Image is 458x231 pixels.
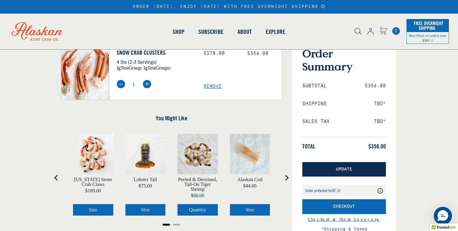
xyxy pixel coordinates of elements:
span: Free Overnight Shipping [412,19,443,33]
span: Quantity [189,207,206,212]
img: account [367,28,374,35]
span: Update [336,167,352,172]
span: igTestGroup: [117,65,142,70]
span: igTestGroups: [144,65,171,70]
ul: Select a slide to show [61,222,282,226]
a: View Alaskan Cod [237,177,262,182]
img: plus [143,80,151,88]
img: stone crab claws on butcher paper [73,134,113,174]
a: About [231,15,259,49]
a: Explore [259,15,292,49]
a: Shop [166,15,191,49]
button: Select Peeled & Deveined, Tail-On Tiger Shrimp quantity [178,204,218,216]
h4: You Might Like [61,115,282,122]
a: Remove [204,84,282,89]
span: Sales Tax [302,119,330,125]
span: Shipping Notice Icon [431,38,433,42]
span: $356.00 [365,83,386,89]
span: Mon-Thurs on orders over $300 [409,33,446,42]
a: View Peeled & Deveined, Tail-On Tiger Shrimp [178,177,218,192]
div: product [224,128,276,222]
img: Alaskan King Crab Co. logo [3,14,71,49]
span: Size [89,207,97,212]
span: 2 [392,27,400,35]
p: 4 lbs (2-3 Servings) [117,58,195,66]
button: Checkout with Shipping Protection included for an additional fee as listed above [302,199,386,214]
img: Lobster Tail [125,134,166,174]
a: Announcement Bar Modal [321,4,325,8]
div: Messenger Dummy Widget [434,207,452,225]
div: product [171,128,224,222]
button: Select Alaskan Cod size [230,204,270,216]
span: Checkout [333,204,355,209]
span: $66.00 [191,193,204,198]
div: product [119,128,172,222]
span: $44.60 [243,183,257,188]
h3: Order Summary [302,47,386,73]
span: $356.00 [368,143,386,150]
button: Select Florida Stone Crab Claws size [73,204,113,216]
img: Alaskan Cod [230,134,270,174]
div: route shipping protection selector element [302,182,386,199]
a: View Lobster Tail [134,177,157,182]
div: product [67,128,119,222]
span: $356.00 [247,51,268,56]
button: Go to page 1 [163,224,170,226]
span: Subtotal [302,83,327,89]
span: Size [141,207,150,212]
div: Order protected for $7.35 [305,189,340,193]
img: search [355,28,362,35]
img: Snow Crab Clusters - 4 lbs (2-3 Servings) [61,39,109,100]
img: minus [117,80,125,88]
button: Select Lobster Tail size [125,204,166,216]
button: Go to last slide [50,172,62,184]
span: $189.00 [85,188,101,193]
a: Cart [380,27,387,36]
a: View Florida Stone Crab Claws [73,177,113,187]
span: Total [302,143,315,150]
button: Go to page 2 [173,224,180,226]
div: $178.00 [204,50,238,56]
a: Subscribe [191,15,231,49]
span: $75.00 [139,183,152,188]
span: Size [246,207,254,212]
button: Next slide [280,172,293,184]
span: Shipping [302,101,327,107]
a: Cart [392,27,400,35]
div: Coverage Options [302,185,386,196]
a: Continue to checkout without Shipping Protection [308,216,380,222]
a: Snow Crab Clusters [117,49,195,56]
button: Update [302,162,386,177]
img: raw tiger shrimp on butcher paper [178,134,218,174]
div: ORDER [DATE], ENJOY [DATE] WITH FREE OVERNIGHT SHIPPING [133,4,325,9]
